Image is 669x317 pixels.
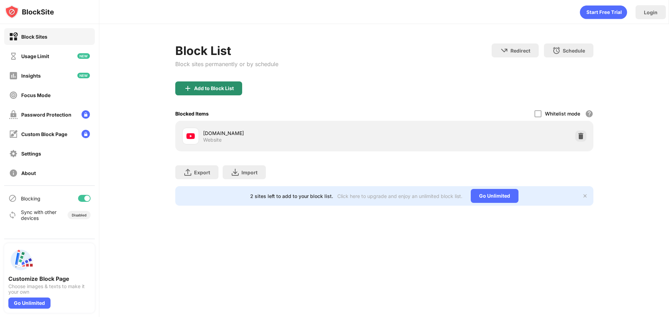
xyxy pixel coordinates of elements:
[175,43,278,58] div: Block List
[21,196,40,201] div: Blocking
[77,53,90,59] img: new-icon.svg
[82,110,90,119] img: lock-menu.svg
[21,53,49,59] div: Usage Limit
[8,247,33,272] img: push-custom-page.svg
[9,71,18,80] img: insights-off.svg
[9,110,18,119] img: password-protection-off.svg
[241,169,257,175] div: Import
[21,34,47,40] div: Block Sites
[194,86,234,91] div: Add to Block List
[337,193,462,199] div: Click here to upgrade and enjoy an unlimited block list.
[9,169,18,177] img: about-off.svg
[21,92,51,98] div: Focus Mode
[545,111,580,117] div: Whitelist mode
[77,73,90,78] img: new-icon.svg
[21,151,41,157] div: Settings
[9,91,18,100] img: focus-off.svg
[8,284,91,295] div: Choose images & texts to make it your own
[8,298,51,309] div: Go Unlimited
[194,169,210,175] div: Export
[21,131,67,137] div: Custom Block Page
[580,5,627,19] div: animation
[9,130,18,138] img: customize-block-page-off.svg
[471,189,518,203] div: Go Unlimited
[563,48,585,54] div: Schedule
[186,132,195,140] img: favicons
[82,130,90,138] img: lock-menu.svg
[8,275,91,282] div: Customize Block Page
[9,52,18,61] img: time-usage-off.svg
[644,9,658,15] div: Login
[203,129,384,137] div: [DOMAIN_NAME]
[203,137,222,143] div: Website
[8,194,17,203] img: blocking-icon.svg
[510,48,530,54] div: Redirect
[21,112,71,118] div: Password Protection
[21,209,57,221] div: Sync with other devices
[250,193,333,199] div: 2 sites left to add to your block list.
[175,111,209,117] div: Blocked Items
[175,61,278,68] div: Block sites permanently or by schedule
[21,73,41,79] div: Insights
[5,5,54,19] img: logo-blocksite.svg
[8,211,17,219] img: sync-icon.svg
[582,193,588,199] img: x-button.svg
[72,213,86,217] div: Disabled
[9,32,18,41] img: block-on.svg
[21,170,36,176] div: About
[9,149,18,158] img: settings-off.svg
